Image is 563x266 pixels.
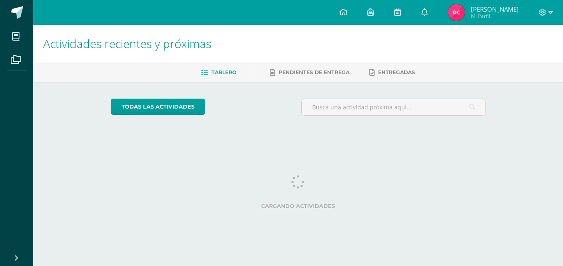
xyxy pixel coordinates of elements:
[201,66,236,79] a: Tablero
[211,69,236,75] span: Tablero
[471,5,519,13] span: [PERSON_NAME]
[302,99,485,115] input: Busca una actividad próxima aquí...
[43,36,211,51] span: Actividades recientes y próximas
[369,66,415,79] a: Entregadas
[471,12,519,19] span: Mi Perfil
[378,69,415,75] span: Entregadas
[270,66,349,79] a: Pendientes de entrega
[279,69,349,75] span: Pendientes de entrega
[111,203,486,209] label: Cargando actividades
[111,99,205,115] a: todas las Actividades
[448,4,465,21] img: c0b71d60a822593940f2fa8f6fa29bb1.png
